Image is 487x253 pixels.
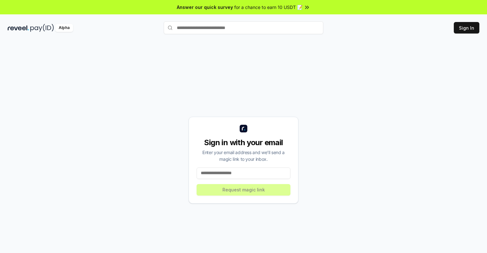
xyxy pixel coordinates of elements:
[240,125,247,132] img: logo_small
[197,149,290,162] div: Enter your email address and we’ll send a magic link to your inbox.
[454,22,479,33] button: Sign In
[177,4,233,11] span: Answer our quick survey
[8,24,29,32] img: reveel_dark
[197,138,290,148] div: Sign in with your email
[234,4,303,11] span: for a chance to earn 10 USDT 📝
[55,24,73,32] div: Alpha
[30,24,54,32] img: pay_id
